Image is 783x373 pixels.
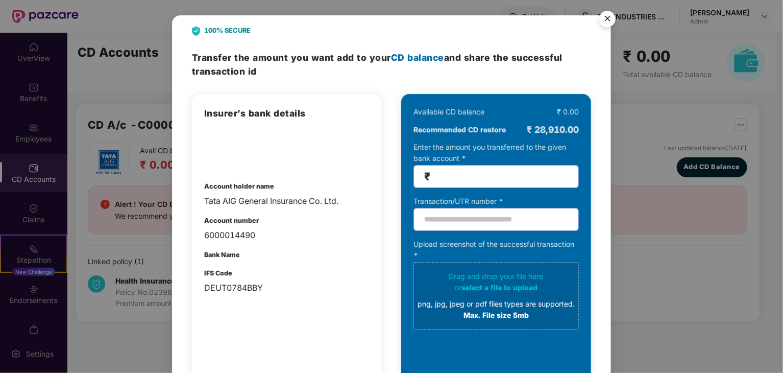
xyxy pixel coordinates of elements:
span: ₹ [424,171,430,182]
span: select a file to upload [461,283,537,292]
div: Drag and drop your file here [418,271,575,321]
div: or [418,282,575,293]
b: Recommended CD restore [413,124,506,135]
div: 6000014490 [204,229,370,242]
img: svg+xml;base64,PHN2ZyB4bWxucz0iaHR0cDovL3d3dy53My5vcmcvMjAwMC9zdmciIHdpZHRoPSI1NiIgaGVpZ2h0PSI1Ni... [593,6,622,35]
h3: Transfer the amount and share the successful transaction id [192,51,591,79]
div: Upload screenshot of the successful transaction * [413,239,579,330]
div: Max. File size 5mb [418,310,575,321]
div: ₹ 28,910.00 [527,123,579,137]
b: IFS Code [204,269,232,277]
h3: Insurer’s bank details [204,106,370,121]
b: Account holder name [204,182,274,190]
span: Drag and drop your file hereorselect a file to uploadpng, jpg, jpeg or pdf files types are suppor... [414,263,578,329]
button: Close [593,6,621,33]
div: Available CD balance [413,106,484,118]
img: employees [204,130,257,166]
div: Tata AIG General Insurance Co. Ltd. [204,195,370,207]
div: ₹ 0.00 [557,106,579,118]
b: 100% SECURE [204,26,251,36]
div: Enter the amount you transferred to the given bank account * [413,142,579,188]
span: you want add to your [291,52,444,63]
div: DEUT0784BBY [204,282,370,294]
div: png, jpg, jpeg or pdf files types are supported. [418,298,575,310]
b: Bank Name [204,251,240,259]
img: svg+xml;base64,PHN2ZyB4bWxucz0iaHR0cDovL3d3dy53My5vcmcvMjAwMC9zdmciIHdpZHRoPSIyNCIgaGVpZ2h0PSIyOC... [192,26,200,36]
b: Account number [204,217,259,224]
div: Transaction/UTR number * [413,196,579,207]
span: CD balance [391,52,444,63]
